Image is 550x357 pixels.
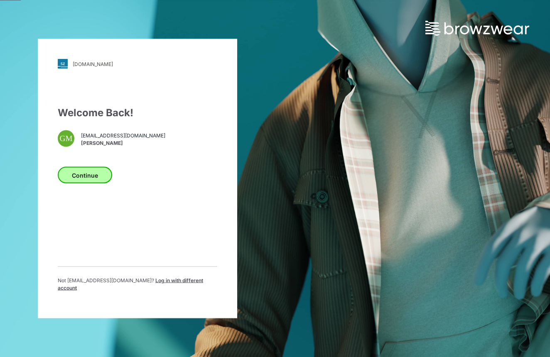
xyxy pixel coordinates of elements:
div: [DOMAIN_NAME] [73,61,113,67]
p: Not [EMAIL_ADDRESS][DOMAIN_NAME] ? [58,277,217,292]
button: Continue [58,167,112,183]
img: svg+xml;base64,PHN2ZyB3aWR0aD0iMjgiIGhlaWdodD0iMjgiIHZpZXdCb3g9IjAgMCAyOCAyOCIgZmlsbD0ibm9uZSIgeG... [58,59,68,69]
a: [DOMAIN_NAME] [58,59,217,69]
div: Welcome Back! [58,105,217,120]
span: [PERSON_NAME] [81,139,165,147]
div: GM [58,130,74,147]
img: browzwear-logo.73288ffb.svg [425,21,529,36]
span: [EMAIL_ADDRESS][DOMAIN_NAME] [81,132,165,139]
